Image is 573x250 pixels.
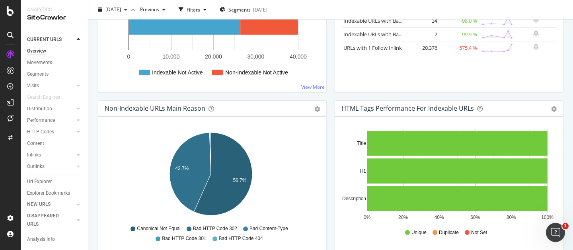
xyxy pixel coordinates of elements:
span: Canonical Not Equal [137,225,180,232]
text: 20,000 [205,53,222,60]
button: Segments[DATE] [216,3,271,16]
div: SiteCrawler [27,13,82,22]
a: Visits [27,82,74,90]
div: Distribution [27,105,52,113]
text: 60% [470,215,480,220]
text: 0% [364,215,371,220]
a: Url Explorer [27,178,82,186]
a: Performance [27,116,74,125]
div: gear [551,106,557,112]
div: HTML Tags Performance for Indexable URLs [341,104,474,112]
button: Previous [137,3,169,16]
a: Overview [27,47,82,55]
a: URLs with 1 Follow Inlink [343,44,402,51]
span: Duplicate [439,229,459,236]
div: CURRENT URLS [27,35,62,44]
text: 30,000 [248,53,265,60]
td: -98.0 % [439,14,479,27]
text: 40,000 [290,53,307,60]
text: 42.7% [175,166,189,171]
span: Segments [228,6,251,13]
a: Movements [27,59,82,67]
text: 80% [507,215,516,220]
svg: A chart. [341,129,554,222]
a: DISAPPEARED URLS [27,212,74,229]
a: Indexable URLs with Bad H1 [343,17,410,24]
text: Title [357,141,366,146]
a: Content [27,139,82,148]
span: 1 [562,223,569,229]
a: NEW URLS [27,200,74,209]
a: Analysis Info [27,235,82,244]
span: 2025 Sep. 3rd [105,6,121,13]
div: NEW URLS [27,200,51,209]
div: Content [27,139,44,148]
div: Overview [27,47,46,55]
a: Search Engines [27,93,68,102]
div: Url Explorer [27,178,52,186]
button: Filters [175,3,210,16]
td: 2 [407,27,439,41]
a: Segments [27,70,82,78]
text: 0 [127,53,131,60]
span: Bad HTTP Code 302 [193,225,237,232]
div: Inlinks [27,151,41,159]
text: Non-Indexable Not Active [225,69,288,76]
span: Not Set [471,229,487,236]
text: 10,000 [163,53,180,60]
a: View More [301,84,325,90]
span: Unique [411,229,427,236]
div: Outlinks [27,162,45,171]
a: Distribution [27,105,74,113]
div: Filters [187,6,200,13]
text: H1 [360,168,366,174]
button: [DATE] [95,3,131,16]
div: Segments [27,70,49,78]
span: Previous [137,6,159,13]
a: Explorer Bookmarks [27,189,82,197]
span: Bad Content-Type [249,225,288,232]
div: bell-plus [533,16,539,23]
div: bell-plus [533,30,539,36]
span: Bad HTTP Code 404 [219,235,263,242]
text: 40% [435,215,444,220]
div: Explorer Bookmarks [27,189,70,197]
text: 100% [541,215,554,220]
a: Indexable URLs with Bad Description [343,31,430,38]
td: 34 [407,14,439,27]
div: Analysis Info [27,235,55,244]
div: Non-Indexable URLs Main Reason [105,104,205,112]
div: DISAPPEARED URLS [27,212,67,229]
a: HTTP Codes [27,128,74,136]
div: Visits [27,82,39,90]
div: Performance [27,116,55,125]
text: 20% [398,215,408,220]
div: gear [314,106,320,112]
td: +575.4 % [439,41,479,55]
iframe: Intercom live chat [546,223,565,242]
td: 20,376 [407,41,439,55]
div: Analytics [27,6,82,13]
div: Movements [27,59,52,67]
a: Inlinks [27,151,74,159]
a: CURRENT URLS [27,35,74,44]
span: vs [131,6,137,13]
div: bell-plus [533,43,539,50]
div: HTTP Codes [27,128,54,136]
svg: A chart. [105,129,317,222]
a: Outlinks [27,162,74,171]
text: Description [342,196,366,201]
text: Indexable Not Active [152,69,203,76]
div: Search Engines [27,93,60,102]
span: Bad HTTP Code 301 [162,235,206,242]
td: -99.9 % [439,27,479,41]
text: 56.7% [233,178,246,183]
div: [DATE] [253,6,267,13]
